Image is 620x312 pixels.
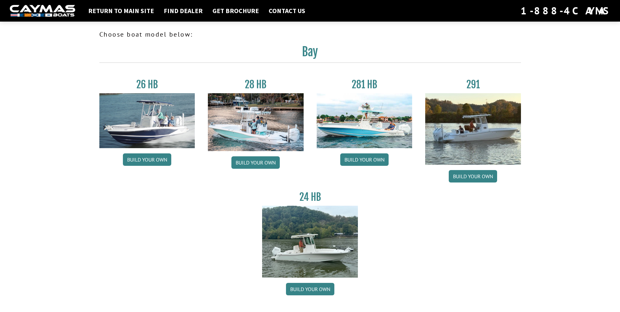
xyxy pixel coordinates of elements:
[262,191,358,203] h3: 24 HB
[425,93,521,165] img: 291_Thumbnail.jpg
[265,7,309,15] a: Contact Us
[231,156,280,169] a: Build your own
[99,78,195,91] h3: 26 HB
[209,7,262,15] a: Get Brochure
[317,93,412,148] img: 28-hb-twin.jpg
[262,206,358,277] img: 24_HB_thumbnail.jpg
[340,153,389,166] a: Build your own
[425,78,521,91] h3: 291
[449,170,497,182] a: Build your own
[208,93,304,151] img: 28_hb_thumbnail_for_caymas_connect.jpg
[99,29,521,39] p: Choose boat model below:
[99,44,521,63] h2: Bay
[208,78,304,91] h3: 28 HB
[160,7,206,15] a: Find Dealer
[123,153,171,166] a: Build your own
[286,283,334,295] a: Build your own
[99,93,195,148] img: 26_new_photo_resized.jpg
[10,5,75,17] img: white-logo-c9c8dbefe5ff5ceceb0f0178aa75bf4bb51f6bca0971e226c86eb53dfe498488.png
[521,4,610,18] div: 1-888-4CAYMAS
[317,78,412,91] h3: 281 HB
[85,7,157,15] a: Return to main site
